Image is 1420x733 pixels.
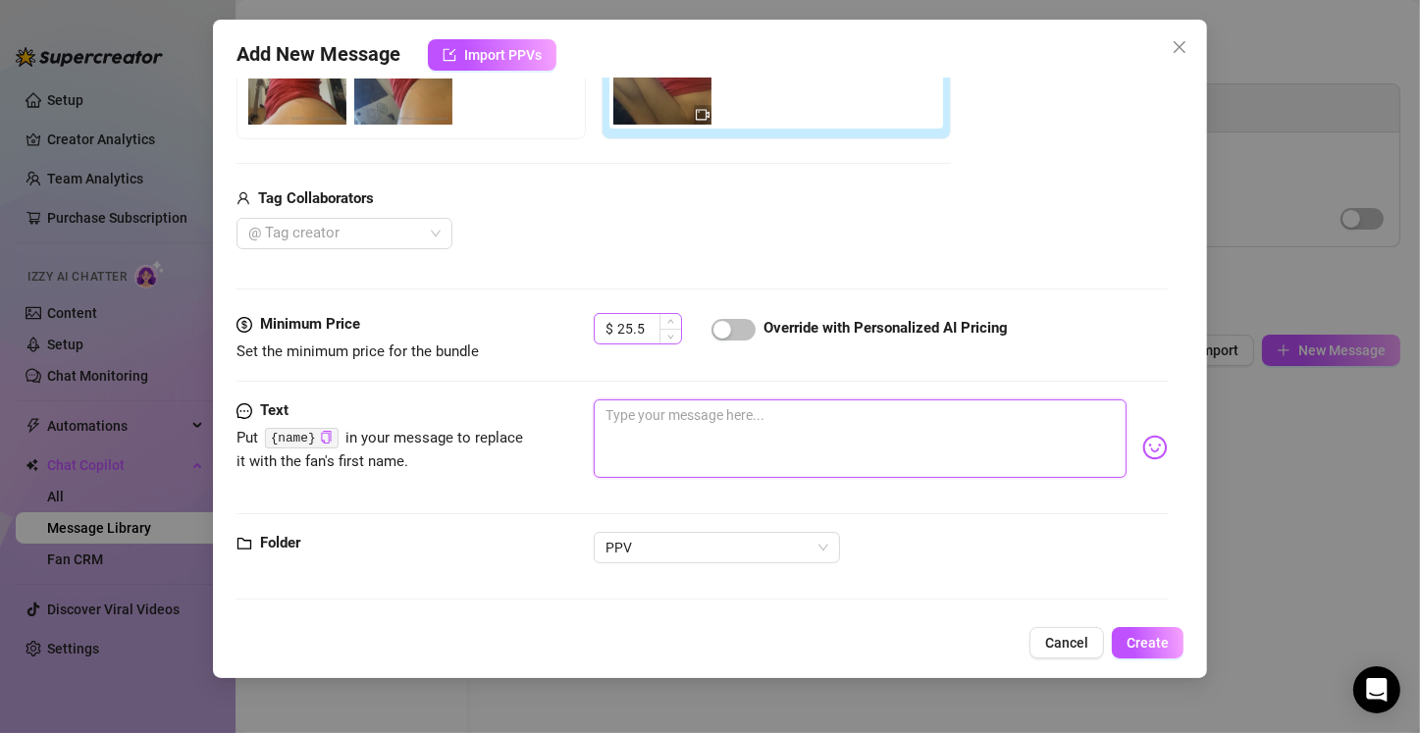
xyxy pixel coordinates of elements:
img: svg%3e [1142,435,1168,460]
span: dollar [237,313,252,337]
button: Import PPVs [428,39,556,71]
span: Decrease Value [659,329,681,343]
span: down [667,334,674,340]
span: video-camera [696,108,710,122]
span: Increase Value [659,314,681,329]
div: Open Intercom Messenger [1353,666,1400,713]
span: Cancel [1045,635,1088,651]
span: import [443,48,456,62]
span: Close [1164,39,1195,55]
span: Set the minimum price for the bundle [237,342,479,360]
button: Close [1164,31,1195,63]
span: close [1172,39,1187,55]
span: message [237,399,252,423]
span: Add New Message [237,39,400,71]
span: folder [237,532,252,555]
button: Click to Copy [320,431,333,445]
code: {name} [265,428,339,448]
span: Import PPVs [464,47,542,63]
strong: Text [260,401,289,419]
span: up [667,318,674,325]
strong: Folder [260,534,300,551]
span: user [237,187,250,211]
span: Create [1127,635,1169,651]
strong: Minimum Price [260,315,360,333]
strong: Tag Collaborators [258,189,374,207]
strong: Override with Personalized AI Pricing [763,319,1008,337]
span: copy [320,431,333,444]
button: Create [1112,627,1183,658]
button: Cancel [1029,627,1104,658]
span: Put in your message to replace it with the fan's first name. [237,429,523,470]
span: PPV [605,533,828,562]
